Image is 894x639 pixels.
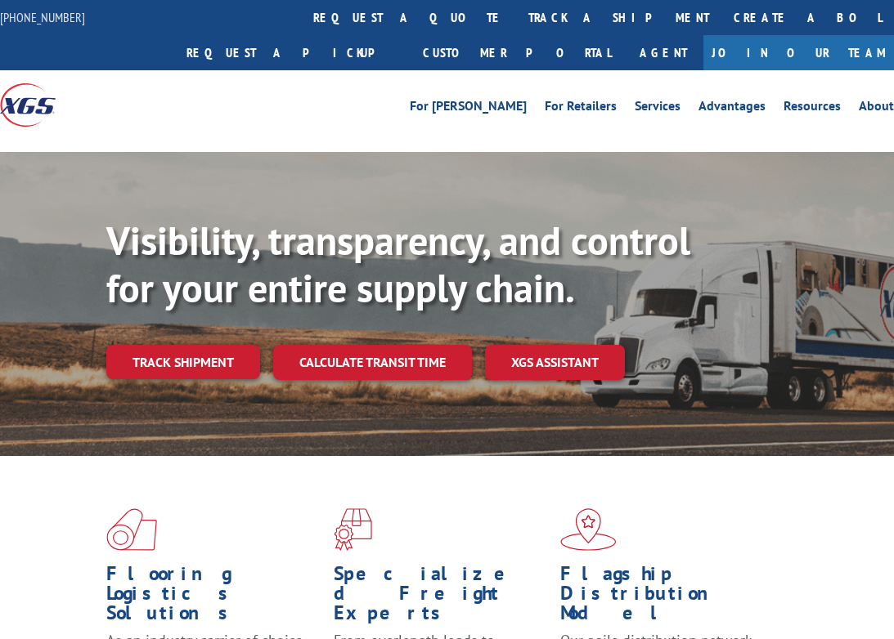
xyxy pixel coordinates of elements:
[560,564,775,631] h1: Flagship Distribution Model
[106,564,321,631] h1: Flooring Logistics Solutions
[623,35,703,70] a: Agent
[106,215,690,313] b: Visibility, transparency, and control for your entire supply chain.
[334,564,549,631] h1: Specialized Freight Experts
[703,35,894,70] a: Join Our Team
[106,345,260,379] a: Track shipment
[485,345,625,380] a: XGS ASSISTANT
[106,508,157,551] img: xgs-icon-total-supply-chain-intelligence-red
[699,100,766,118] a: Advantages
[859,100,894,118] a: About
[174,35,411,70] a: Request a pickup
[545,100,617,118] a: For Retailers
[410,100,527,118] a: For [PERSON_NAME]
[334,508,372,551] img: xgs-icon-focused-on-flooring-red
[411,35,623,70] a: Customer Portal
[273,345,472,380] a: Calculate transit time
[635,100,681,118] a: Services
[560,508,617,551] img: xgs-icon-flagship-distribution-model-red
[784,100,841,118] a: Resources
